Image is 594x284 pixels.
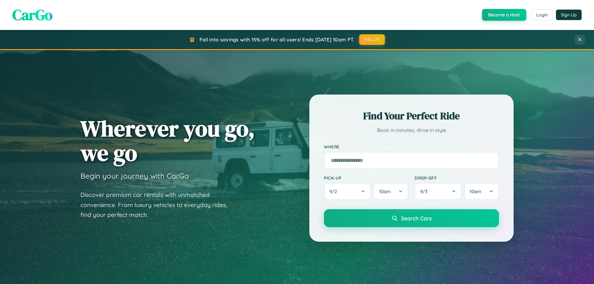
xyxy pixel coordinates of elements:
[531,9,553,20] button: Login
[464,183,499,200] button: 10am
[415,183,462,200] button: 9/3
[359,34,385,45] button: FALL15
[324,209,499,227] button: Search Cars
[329,189,340,194] span: 9 / 2
[80,116,255,165] h1: Wherever you go, we go
[324,183,371,200] button: 9/2
[401,215,432,222] span: Search Cars
[470,189,481,194] span: 10am
[80,171,189,180] h3: Begin your journey with CarGo
[420,189,431,194] span: 9 / 3
[324,144,499,149] label: Where
[324,109,499,123] h2: Find Your Perfect Ride
[324,175,408,180] label: Pick-up
[415,175,499,180] label: Drop-off
[200,36,355,43] span: Fall into savings with 15% off for all users! Ends [DATE] 10am PT.
[12,5,53,25] span: CarGo
[80,190,235,220] p: Discover premium car rentals with unmatched convenience. From luxury vehicles to everyday rides, ...
[556,10,582,20] button: Sign Up
[379,189,391,194] span: 10am
[482,9,526,21] button: Become a Host
[324,126,499,135] p: Book in minutes, drive in style
[373,183,408,200] button: 10am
